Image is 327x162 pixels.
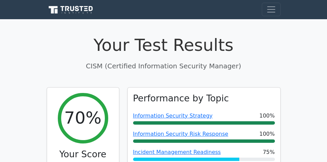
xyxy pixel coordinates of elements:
[263,148,275,156] span: 75%
[133,93,229,104] h3: Performance by Topic
[133,149,221,155] a: Incident Management Readiness
[133,112,213,119] a: Information Security Strategy
[47,61,281,71] p: CISM (Certified Information Security Manager)
[47,35,281,56] h1: Your Test Results
[262,3,281,16] button: Toggle navigation
[52,149,114,160] h3: Your Score
[259,112,275,120] span: 100%
[259,130,275,138] span: 100%
[64,108,101,128] h2: 70%
[133,131,229,137] a: Information Security Risk Response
